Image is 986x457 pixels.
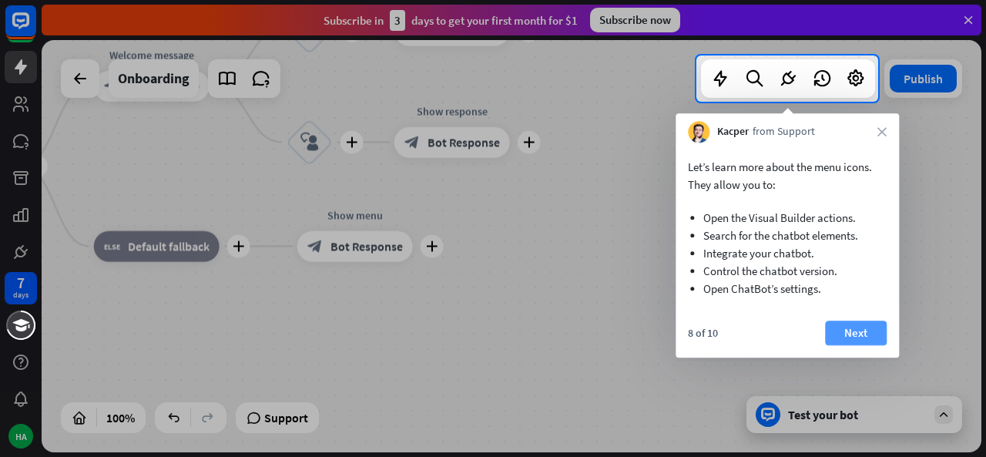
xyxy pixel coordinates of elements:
[688,326,718,340] div: 8 of 10
[703,280,871,297] li: Open ChatBot’s settings.
[703,244,871,262] li: Integrate your chatbot.
[877,127,887,136] i: close
[825,321,887,345] button: Next
[717,125,749,140] span: Kacper
[703,209,871,227] li: Open the Visual Builder actions.
[703,262,871,280] li: Control the chatbot version.
[688,158,887,193] p: Let’s learn more about the menu icons. They allow you to:
[753,125,815,140] span: from Support
[703,227,871,244] li: Search for the chatbot elements.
